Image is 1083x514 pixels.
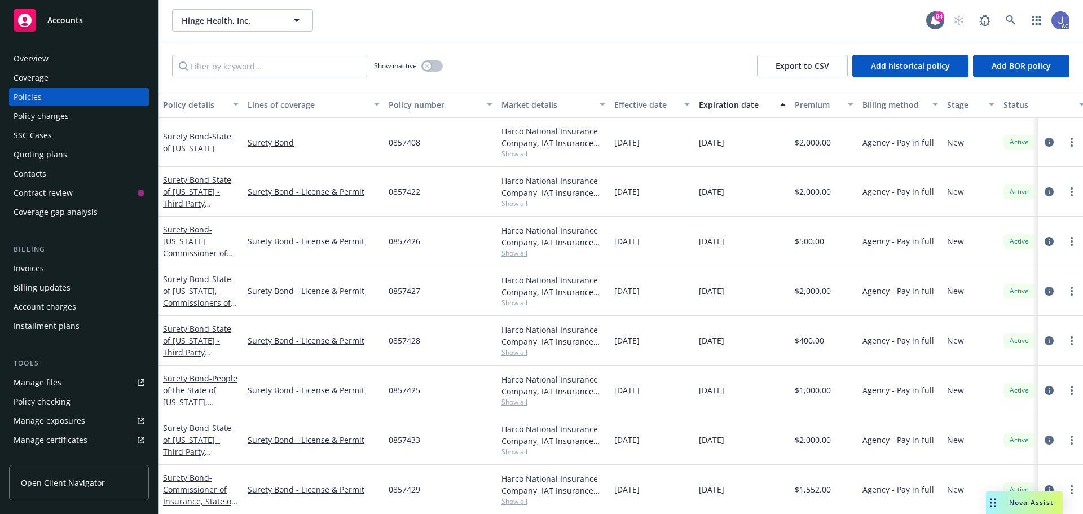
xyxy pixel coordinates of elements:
span: Active [1008,385,1031,396]
a: Switch app [1025,9,1048,32]
button: Policy number [384,91,497,118]
span: Agency - Pay in full [862,384,934,396]
span: New [947,384,964,396]
a: Report a Bug [974,9,996,32]
div: Harco National Insurance Company, IAT Insurance Group [501,125,605,149]
span: [DATE] [699,484,724,495]
div: Contacts [14,165,46,183]
span: [DATE] [699,186,724,197]
a: more [1065,384,1078,397]
img: photo [1051,11,1069,29]
span: Add historical policy [871,60,950,71]
div: Overview [14,50,49,68]
span: [DATE] [614,285,640,297]
div: Account charges [14,298,76,316]
a: Surety Bond - License & Permit [248,335,380,346]
a: Contract review [9,184,149,202]
button: Export to CSV [757,55,848,77]
a: Manage files [9,374,149,392]
a: Overview [9,50,149,68]
a: Surety Bond [163,131,231,153]
div: Invoices [14,260,44,278]
button: Stage [943,91,999,118]
span: 0857426 [389,235,420,247]
span: Agency - Pay in full [862,137,934,148]
div: Tools [9,358,149,369]
span: Agency - Pay in full [862,434,934,446]
a: more [1065,135,1078,149]
div: Manage files [14,374,61,392]
div: Installment plans [14,317,80,335]
span: $1,000.00 [795,384,831,396]
span: New [947,137,964,148]
a: circleInformation [1042,483,1056,497]
a: circleInformation [1042,284,1056,298]
a: Surety Bond - License & Permit [248,484,380,495]
span: Agency - Pay in full [862,285,934,297]
button: Nova Assist [986,491,1063,514]
a: Surety Bond [163,323,237,370]
a: Invoices [9,260,149,278]
div: Effective date [614,99,677,111]
a: more [1065,185,1078,199]
a: Policy changes [9,107,149,125]
div: Harco National Insurance Company, IAT Insurance Group [501,225,605,248]
span: Show all [501,397,605,407]
span: [DATE] [699,384,724,396]
div: Policy number [389,99,480,111]
div: Policy changes [14,107,69,125]
button: Add historical policy [852,55,968,77]
button: Premium [790,91,858,118]
span: Export to CSV [776,60,829,71]
span: [DATE] [614,335,640,346]
a: Surety Bond [248,137,380,148]
a: Billing updates [9,279,149,297]
span: Show all [501,447,605,456]
span: Active [1008,336,1031,346]
span: New [947,235,964,247]
a: Contacts [9,165,149,183]
a: circleInformation [1042,235,1056,248]
div: Manage exposures [14,412,85,430]
a: more [1065,483,1078,497]
div: Coverage [14,69,49,87]
a: Accounts [9,5,149,36]
div: Harco National Insurance Company, IAT Insurance Group [501,175,605,199]
a: Start snowing [948,9,970,32]
span: New [947,484,964,495]
a: Surety Bond - License & Permit [248,285,380,297]
button: Add BOR policy [973,55,1069,77]
div: Harco National Insurance Company, IAT Insurance Group [501,274,605,298]
button: Lines of coverage [243,91,384,118]
input: Filter by keyword... [172,55,367,77]
span: Show all [501,298,605,307]
a: Policies [9,88,149,106]
div: Harco National Insurance Company, IAT Insurance Group [501,324,605,348]
a: circleInformation [1042,135,1056,149]
span: Active [1008,435,1031,445]
a: Policy checking [9,393,149,411]
div: Harco National Insurance Company, IAT Insurance Group [501,423,605,447]
span: $400.00 [795,335,824,346]
button: Market details [497,91,610,118]
div: Policies [14,88,42,106]
a: Surety Bond - License & Permit [248,186,380,197]
span: [DATE] [614,484,640,495]
div: Status [1003,99,1072,111]
div: Harco National Insurance Company, IAT Insurance Group [501,473,605,497]
div: Expiration date [699,99,773,111]
a: circleInformation [1042,334,1056,348]
a: circleInformation [1042,433,1056,447]
span: Show all [501,497,605,506]
span: Accounts [47,16,83,25]
span: New [947,335,964,346]
div: Harco National Insurance Company, IAT Insurance Group [501,374,605,397]
span: Hinge Health, Inc. [182,15,279,27]
a: Manage certificates [9,431,149,449]
a: Surety Bond [163,423,237,469]
div: Stage [947,99,982,111]
span: Show inactive [374,61,417,71]
span: Show all [501,248,605,258]
div: Manage claims [14,450,71,468]
span: Agency - Pay in full [862,484,934,495]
